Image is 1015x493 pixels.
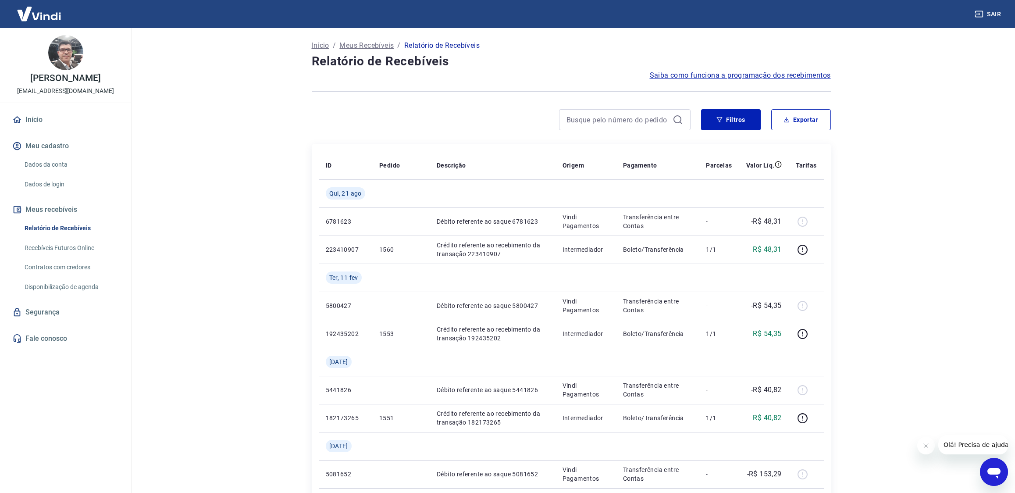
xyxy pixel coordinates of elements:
p: Relatório de Recebíveis [404,40,480,51]
a: Segurança [11,303,121,322]
p: -R$ 48,31 [751,216,782,227]
p: - [706,386,732,394]
p: Crédito referente ao recebimento da transação 192435202 [437,325,548,343]
p: Vindi Pagamentos [563,465,609,483]
p: Débito referente ao saque 5800427 [437,301,548,310]
a: Disponibilização de agenda [21,278,121,296]
p: Boleto/Transferência [623,245,692,254]
button: Exportar [771,109,831,130]
a: Relatório de Recebíveis [21,219,121,237]
p: - [706,301,732,310]
iframe: Fechar mensagem [917,437,935,454]
p: Crédito referente ao recebimento da transação 182173265 [437,409,548,427]
p: Tarifas [796,161,817,170]
p: Boleto/Transferência [623,414,692,422]
a: Meus Recebíveis [339,40,394,51]
p: 5081652 [326,470,365,479]
p: Pagamento [623,161,657,170]
p: Intermediador [563,245,609,254]
p: 1551 [379,414,423,422]
p: Pedido [379,161,400,170]
p: Parcelas [706,161,732,170]
img: 49c974c9-2c90-451f-921e-6c35e76474f7.jpeg [48,35,83,70]
span: [DATE] [329,442,348,450]
p: 1/1 [706,329,732,338]
p: Débito referente ao saque 5441826 [437,386,548,394]
p: R$ 48,31 [753,244,781,255]
p: 1/1 [706,245,732,254]
p: 1/1 [706,414,732,422]
p: ID [326,161,332,170]
p: Intermediador [563,414,609,422]
p: -R$ 54,35 [751,300,782,311]
p: 1553 [379,329,423,338]
a: Dados da conta [21,156,121,174]
p: Transferência entre Contas [623,213,692,230]
p: 1560 [379,245,423,254]
p: 6781623 [326,217,365,226]
span: Qui, 21 ago [329,189,362,198]
iframe: Mensagem da empresa [938,435,1008,454]
span: Ter, 11 fev [329,273,358,282]
p: Boleto/Transferência [623,329,692,338]
p: Débito referente ao saque 5081652 [437,470,548,479]
p: Crédito referente ao recebimento da transação 223410907 [437,241,548,258]
span: [DATE] [329,357,348,366]
p: 5800427 [326,301,365,310]
p: - [706,470,732,479]
p: 223410907 [326,245,365,254]
p: Descrição [437,161,466,170]
p: -R$ 153,29 [747,469,782,479]
a: Dados de login [21,175,121,193]
p: / [397,40,400,51]
img: Vindi [11,0,68,27]
p: Vindi Pagamentos [563,381,609,399]
button: Meu cadastro [11,136,121,156]
iframe: Botão para abrir a janela de mensagens [980,458,1008,486]
input: Busque pelo número do pedido [566,113,669,126]
a: Início [312,40,329,51]
p: Intermediador [563,329,609,338]
p: / [333,40,336,51]
p: 192435202 [326,329,365,338]
span: Olá! Precisa de ajuda? [5,6,74,13]
p: - [706,217,732,226]
p: -R$ 40,82 [751,385,782,395]
a: Contratos com credores [21,258,121,276]
p: Transferência entre Contas [623,465,692,483]
p: 182173265 [326,414,365,422]
p: Origem [563,161,584,170]
p: Vindi Pagamentos [563,213,609,230]
a: Saiba como funciona a programação dos recebimentos [650,70,831,81]
p: 5441826 [326,386,365,394]
p: Transferência entre Contas [623,381,692,399]
p: R$ 40,82 [753,413,781,423]
p: Valor Líq. [746,161,775,170]
h4: Relatório de Recebíveis [312,53,831,70]
button: Meus recebíveis [11,200,121,219]
p: Transferência entre Contas [623,297,692,314]
a: Fale conosco [11,329,121,348]
a: Recebíveis Futuros Online [21,239,121,257]
p: [PERSON_NAME] [30,74,100,83]
p: [EMAIL_ADDRESS][DOMAIN_NAME] [17,86,114,96]
button: Filtros [701,109,761,130]
p: Débito referente ao saque 6781623 [437,217,548,226]
a: Início [11,110,121,129]
p: R$ 54,35 [753,329,781,339]
button: Sair [973,6,1004,22]
p: Vindi Pagamentos [563,297,609,314]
